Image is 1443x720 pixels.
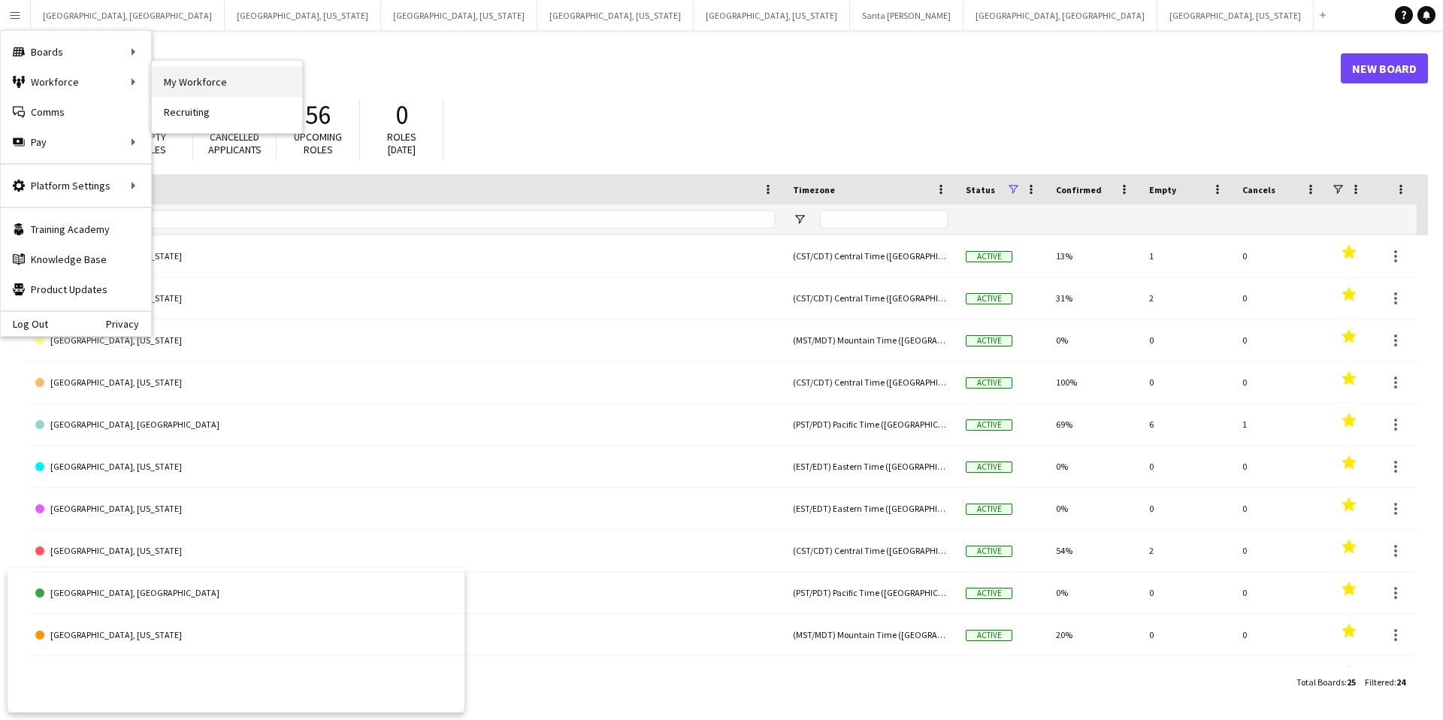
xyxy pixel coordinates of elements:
[225,1,381,30] button: [GEOGRAPHIC_DATA], [US_STATE]
[152,67,302,97] a: My Workforce
[1296,676,1345,688] span: Total Boards
[537,1,694,30] button: [GEOGRAPHIC_DATA], [US_STATE]
[850,1,964,30] button: Santa [PERSON_NAME]
[1140,572,1233,613] div: 0
[1233,614,1327,655] div: 0
[1140,319,1233,361] div: 0
[793,213,806,226] button: Open Filter Menu
[1233,277,1327,319] div: 0
[8,568,464,712] iframe: Popup CTA
[784,404,957,445] div: (PST/PDT) Pacific Time ([GEOGRAPHIC_DATA] & [GEOGRAPHIC_DATA])
[1047,614,1140,655] div: 20%
[35,362,775,404] a: [GEOGRAPHIC_DATA], [US_STATE]
[152,97,302,127] a: Recruiting
[208,130,262,156] span: Cancelled applicants
[1233,235,1327,277] div: 0
[966,504,1012,515] span: Active
[784,530,957,571] div: (CST/CDT) Central Time ([GEOGRAPHIC_DATA] & [GEOGRAPHIC_DATA])
[694,1,850,30] button: [GEOGRAPHIC_DATA], [US_STATE]
[1140,614,1233,655] div: 0
[62,210,775,228] input: Board name Filter Input
[784,446,957,487] div: (EST/EDT) Eastern Time ([GEOGRAPHIC_DATA] & [GEOGRAPHIC_DATA])
[966,251,1012,262] span: Active
[387,130,416,156] span: Roles [DATE]
[1233,319,1327,361] div: 0
[1396,676,1405,688] span: 24
[1233,362,1327,403] div: 0
[784,235,957,277] div: (CST/CDT) Central Time ([GEOGRAPHIC_DATA] & [GEOGRAPHIC_DATA])
[1140,235,1233,277] div: 1
[1047,446,1140,487] div: 0%
[784,488,957,529] div: (EST/EDT) Eastern Time ([GEOGRAPHIC_DATA] & [GEOGRAPHIC_DATA])
[1242,184,1275,195] span: Cancels
[966,419,1012,431] span: Active
[966,588,1012,599] span: Active
[1149,184,1176,195] span: Empty
[966,546,1012,557] span: Active
[820,210,948,228] input: Timezone Filter Input
[1157,1,1314,30] button: [GEOGRAPHIC_DATA], [US_STATE]
[784,319,957,361] div: (MST/MDT) Mountain Time ([GEOGRAPHIC_DATA] & [GEOGRAPHIC_DATA])
[1056,184,1102,195] span: Confirmed
[1140,530,1233,571] div: 2
[1047,572,1140,613] div: 0%
[26,57,1341,80] h1: Boards
[1140,277,1233,319] div: 2
[1296,667,1356,697] div: :
[784,362,957,403] div: (CST/CDT) Central Time ([GEOGRAPHIC_DATA] & [GEOGRAPHIC_DATA])
[1233,572,1327,613] div: 0
[1140,488,1233,529] div: 0
[1365,667,1405,697] div: :
[793,184,835,195] span: Timezone
[1047,404,1140,445] div: 69%
[1365,676,1394,688] span: Filtered
[35,404,775,446] a: [GEOGRAPHIC_DATA], [GEOGRAPHIC_DATA]
[1,244,151,274] a: Knowledge Base
[1,214,151,244] a: Training Academy
[784,277,957,319] div: (CST/CDT) Central Time ([GEOGRAPHIC_DATA] & [GEOGRAPHIC_DATA])
[1,127,151,157] div: Pay
[1140,656,1233,697] div: 0
[294,130,342,156] span: Upcoming roles
[1047,277,1140,319] div: 31%
[1233,530,1327,571] div: 0
[35,235,775,277] a: [GEOGRAPHIC_DATA], [US_STATE]
[966,184,995,195] span: Status
[1140,446,1233,487] div: 0
[966,461,1012,473] span: Active
[35,319,775,362] a: [GEOGRAPHIC_DATA], [US_STATE]
[966,293,1012,304] span: Active
[964,1,1157,30] button: [GEOGRAPHIC_DATA], [GEOGRAPHIC_DATA]
[966,335,1012,346] span: Active
[1,171,151,201] div: Platform Settings
[106,318,151,330] a: Privacy
[1047,362,1140,403] div: 100%
[1140,404,1233,445] div: 6
[305,98,331,132] span: 56
[1,97,151,127] a: Comms
[1233,656,1327,697] div: 0
[966,630,1012,641] span: Active
[35,488,775,530] a: [GEOGRAPHIC_DATA], [US_STATE]
[1047,488,1140,529] div: 0%
[1,318,48,330] a: Log Out
[784,656,957,697] div: (PST/PDT) Pacific Time ([GEOGRAPHIC_DATA] & [GEOGRAPHIC_DATA])
[1047,319,1140,361] div: 0%
[1,274,151,304] a: Product Updates
[1233,488,1327,529] div: 0
[1047,235,1140,277] div: 13%
[395,98,408,132] span: 0
[1,37,151,67] div: Boards
[966,377,1012,389] span: Active
[784,572,957,613] div: (PST/PDT) Pacific Time ([GEOGRAPHIC_DATA] & [GEOGRAPHIC_DATA])
[31,1,225,30] button: [GEOGRAPHIC_DATA], [GEOGRAPHIC_DATA]
[381,1,537,30] button: [GEOGRAPHIC_DATA], [US_STATE]
[35,277,775,319] a: [GEOGRAPHIC_DATA], [US_STATE]
[784,614,957,655] div: (MST/MDT) Mountain Time ([GEOGRAPHIC_DATA] & [GEOGRAPHIC_DATA])
[35,446,775,488] a: [GEOGRAPHIC_DATA], [US_STATE]
[1,67,151,97] div: Workforce
[1233,446,1327,487] div: 0
[1347,676,1356,688] span: 25
[1341,53,1428,83] a: New Board
[1047,530,1140,571] div: 54%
